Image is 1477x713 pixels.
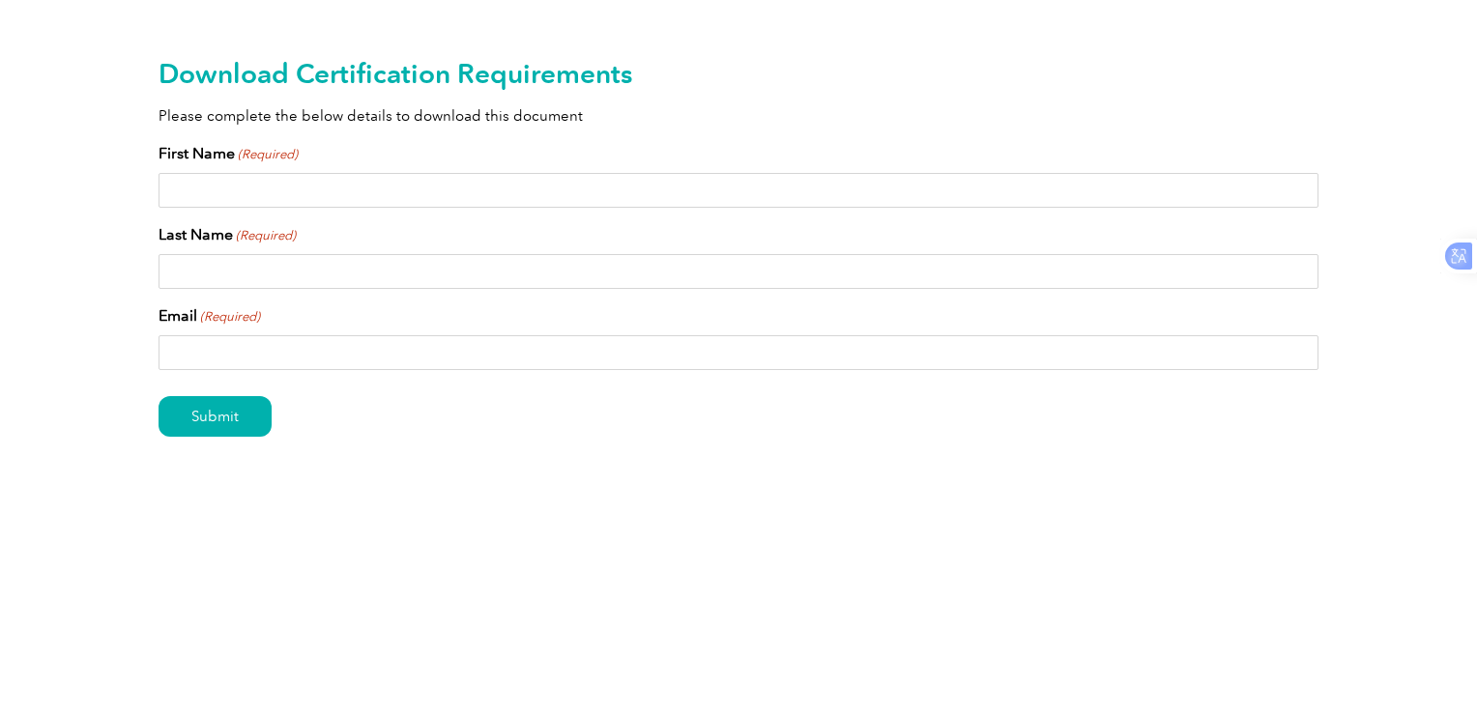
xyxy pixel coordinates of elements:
p: Please complete the below details to download this document [159,105,1318,127]
span: (Required) [199,307,261,327]
label: First Name [159,142,298,165]
label: Email [159,304,260,328]
span: (Required) [235,226,297,245]
input: Submit [159,396,272,437]
label: Last Name [159,223,296,246]
span: (Required) [237,145,299,164]
h2: Download Certification Requirements [159,58,1318,89]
